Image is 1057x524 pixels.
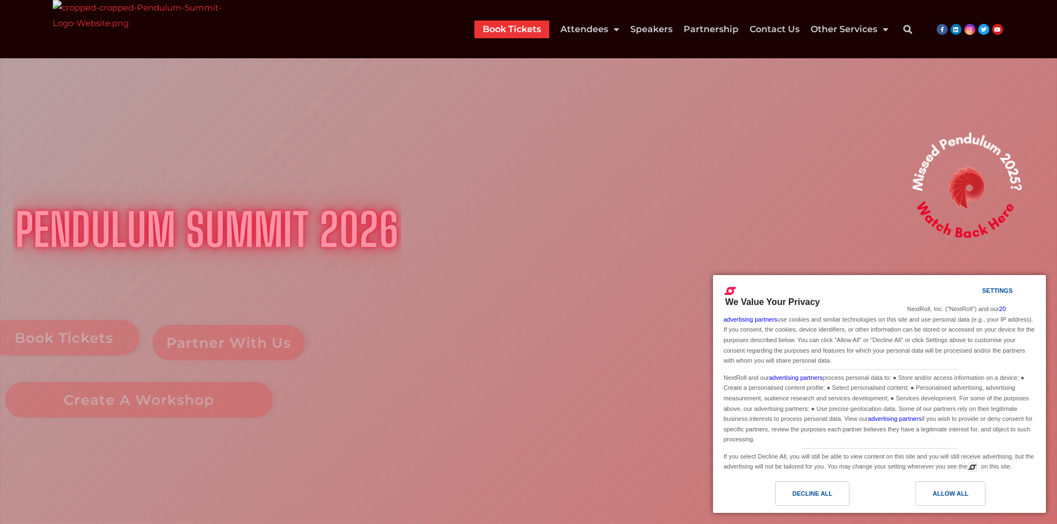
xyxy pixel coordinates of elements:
a: Settings [963,282,989,302]
div: If you select Decline All, you will still be able to view content on this site and you will still... [721,449,1038,473]
a: Other Services [811,21,888,38]
div: Allow All [933,487,968,500]
a: Partner With Us [153,325,305,360]
a: Book Tickets [483,21,541,38]
a: Speakers [630,21,672,38]
nav: Menu [474,21,888,38]
div: Search [897,18,919,40]
span: We Value Your Privacy [725,297,820,307]
a: Create A Workshop [5,382,273,418]
div: NextRoll and our process personal data to: ● Store and/or access information on a device; ● Creat... [721,370,1038,446]
a: Allow All [879,481,1039,511]
rs-layer: The World's No.1 Business & Leadership Summit [13,288,418,315]
a: 20 advertising partners [724,306,1006,323]
div: Decline All [792,487,832,500]
div: NextRoll, Inc. ("NextRoll") and our use cookies and similar technologies on this site and use per... [721,303,1038,367]
a: advertising partners [769,374,823,381]
div: Settings [982,284,1013,297]
a: Attendees [560,21,619,38]
a: Partnership [684,21,739,38]
a: Decline All [720,481,879,511]
a: Contact Us [750,21,800,38]
a: advertising partners [868,415,922,422]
